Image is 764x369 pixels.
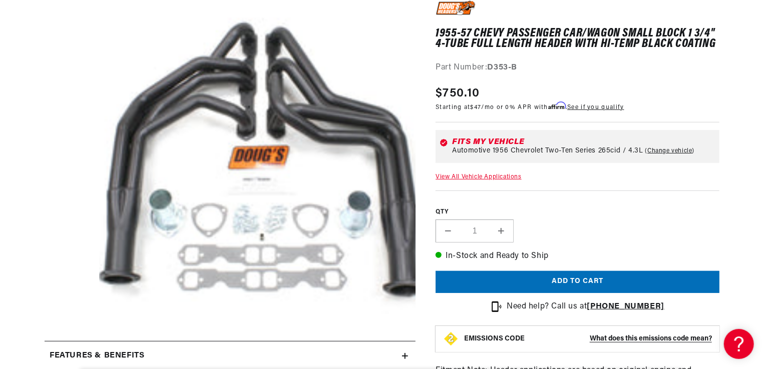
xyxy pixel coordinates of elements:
a: See if you qualify - Learn more about Affirm Financing (opens in modal) [567,104,624,110]
p: Starting at /mo or 0% APR with . [436,102,624,112]
button: EMISSIONS CODEWhat does this emissions code mean? [464,334,712,343]
label: QTY [436,208,719,216]
strong: D353-B [488,63,518,71]
button: Add to cart [436,271,719,293]
a: [PHONE_NUMBER] [587,302,664,310]
h2: Features & Benefits [50,349,144,362]
a: View All Vehicle Applications [436,174,521,180]
a: Change vehicle [645,147,695,155]
span: Affirm [548,102,566,109]
h1: 1955-57 Chevy Passenger Car/Wagon Small Block 1 3/4" 4-Tube Full Length Header with Hi-Temp Black... [436,28,719,49]
p: Need help? Call us at [507,300,664,313]
img: Emissions code [443,331,459,347]
div: Part Number: [436,61,719,74]
span: $750.10 [436,84,480,102]
div: Fits my vehicle [452,138,715,146]
p: In-Stock and Ready to Ship [436,250,719,263]
span: $47 [471,104,482,110]
strong: What does this emissions code mean? [590,335,712,342]
strong: EMISSIONS CODE [464,335,525,342]
media-gallery: Gallery Viewer [45,0,416,321]
span: Automotive 1956 Chevrolet Two-Ten Series 265cid / 4.3L [452,147,643,155]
